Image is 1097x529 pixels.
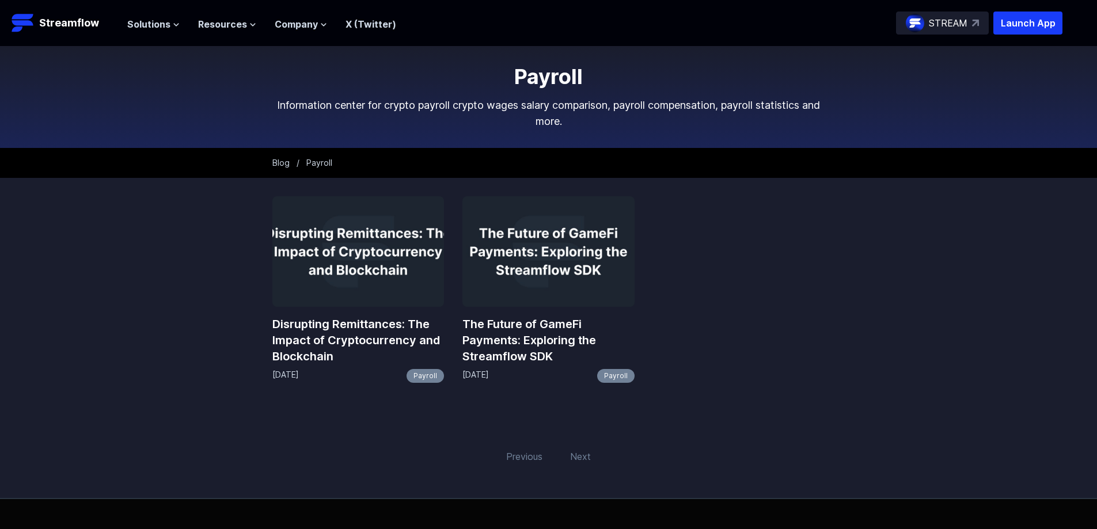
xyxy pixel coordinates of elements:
img: Disrupting Remittances: The Impact of Cryptocurrency and Blockchain [272,196,445,307]
button: Resources [198,17,256,31]
span: / [297,158,299,168]
p: Streamflow [39,15,99,31]
p: [DATE] [462,369,489,383]
img: top-right-arrow.svg [972,20,979,26]
a: Blog [272,158,290,168]
img: Streamflow Logo [12,12,35,35]
a: Disrupting Remittances: The Impact of Cryptocurrency and Blockchain [272,316,445,364]
button: Solutions [127,17,180,31]
a: X (Twitter) [346,18,396,30]
img: streamflow-logo-circle.png [906,14,924,32]
button: Launch App [993,12,1062,35]
p: STREAM [929,16,967,30]
button: Company [275,17,327,31]
p: Information center for crypto payroll crypto wages salary comparison, payroll compensation, payro... [272,97,825,130]
span: Solutions [127,17,170,31]
h1: Payroll [272,65,825,88]
a: Payroll [407,369,444,383]
p: [DATE] [272,369,299,383]
a: STREAM [896,12,989,35]
a: The Future of GameFi Payments: Exploring the Streamflow SDK [462,316,635,364]
a: Payroll [597,369,635,383]
a: Streamflow [12,12,116,35]
span: Previous [499,443,549,470]
span: Payroll [306,158,332,168]
span: Resources [198,17,247,31]
img: The Future of GameFi Payments: Exploring the Streamflow SDK [462,196,635,307]
span: Next [563,443,598,470]
span: Company [275,17,318,31]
